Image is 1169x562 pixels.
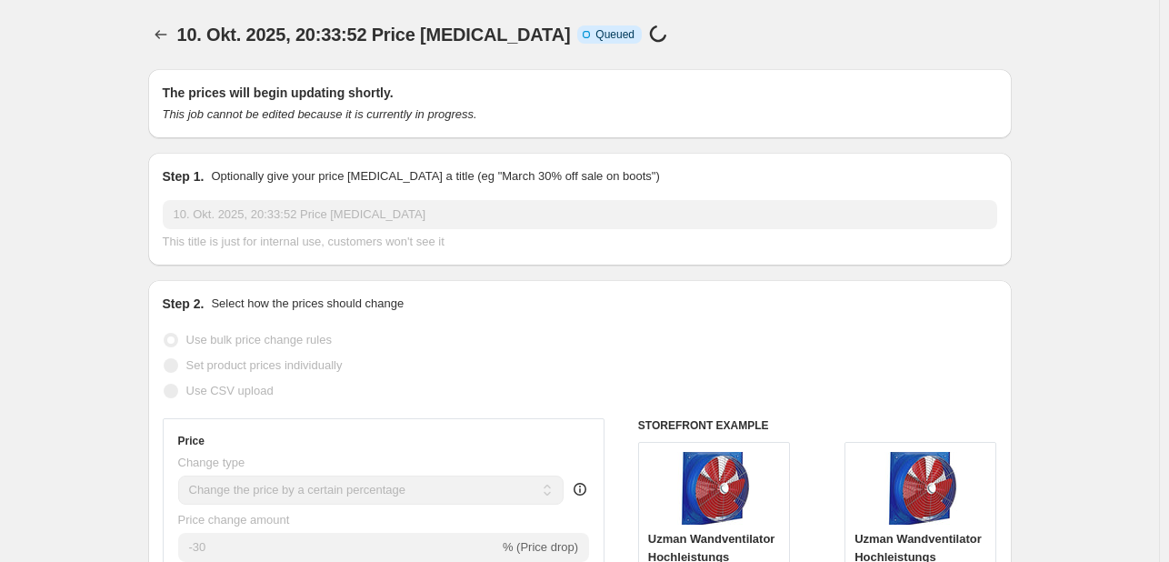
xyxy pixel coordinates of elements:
[163,167,205,186] h2: Step 1.
[186,333,332,346] span: Use bulk price change rules
[148,22,174,47] button: Price change jobs
[571,480,589,498] div: help
[884,452,957,525] img: 71g8uyW1s3L_80x.jpg
[178,533,499,562] input: -15
[163,235,445,248] span: This title is just for internal use, customers won't see it
[503,540,578,554] span: % (Price drop)
[178,434,205,448] h3: Price
[177,25,571,45] span: 10. Okt. 2025, 20:33:52 Price [MEDICAL_DATA]
[178,513,290,527] span: Price change amount
[178,456,245,469] span: Change type
[638,418,997,433] h6: STOREFRONT EXAMPLE
[163,107,477,121] i: This job cannot be edited because it is currently in progress.
[163,295,205,313] h2: Step 2.
[186,384,274,397] span: Use CSV upload
[677,452,750,525] img: 71g8uyW1s3L_80x.jpg
[163,200,997,229] input: 30% off holiday sale
[211,295,404,313] p: Select how the prices should change
[186,358,343,372] span: Set product prices individually
[211,167,659,186] p: Optionally give your price [MEDICAL_DATA] a title (eg "March 30% off sale on boots")
[595,27,634,42] span: Queued
[163,84,997,102] h2: The prices will begin updating shortly.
